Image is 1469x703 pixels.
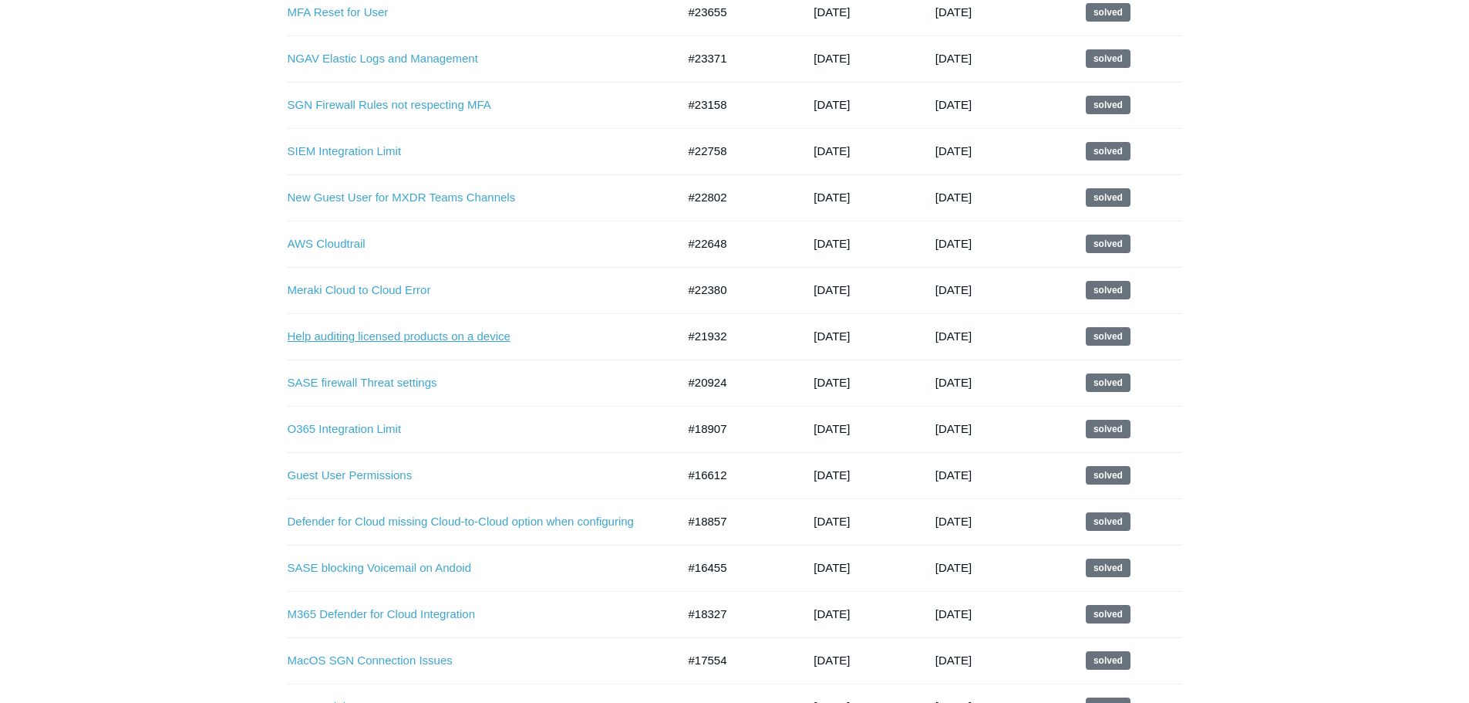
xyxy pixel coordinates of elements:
span: This request has been solved [1086,373,1130,392]
time: 01/15/2025, 11:03 [935,330,972,343]
span: This request has been solved [1086,559,1130,577]
a: O365 Integration Limit [288,421,654,438]
td: #16612 [673,452,799,499]
td: #22648 [673,221,799,267]
td: #22758 [673,128,799,174]
time: 07/15/2024, 12:12 [814,515,850,528]
a: AWS Cloudtrail [288,235,654,253]
time: 02/04/2025, 10:18 [814,144,850,157]
time: 01/14/2025, 10:49 [814,283,850,296]
span: This request has been solved [1086,142,1130,161]
a: New Guest User for MXDR Teams Channels [288,189,654,207]
a: M365 Defender for Cloud Integration [288,606,654,624]
time: 10/23/2024, 17:59 [814,376,850,389]
td: #23158 [673,82,799,128]
span: This request has been solved [1086,235,1130,253]
span: This request has been solved [1086,466,1130,485]
td: #22802 [673,174,799,221]
a: Guest User Permissions [288,467,654,485]
time: 02/25/2025, 15:03 [935,191,972,204]
time: 02/05/2025, 14:34 [814,191,850,204]
a: SASE firewall Threat settings [288,374,654,392]
span: This request has been solved [1086,605,1130,624]
time: 08/13/2024, 17:02 [935,422,972,435]
time: 05/07/2024, 15:57 [814,654,850,667]
a: MFA Reset for User [288,4,654,22]
td: #20924 [673,360,799,406]
span: This request has been solved [1086,3,1130,22]
time: 03/04/2025, 16:37 [814,52,850,65]
td: #23371 [673,35,799,82]
a: MacOS SGN Connection Issues [288,652,654,670]
time: 03/21/2024, 16:45 [814,468,850,482]
time: 02/18/2025, 16:03 [935,237,972,250]
span: This request has been solved [1086,420,1130,438]
a: NGAV Elastic Logs and Management [288,50,654,68]
time: 04/07/2025, 12:02 [935,5,972,19]
td: #18907 [673,406,799,452]
a: SIEM Integration Limit [288,143,654,161]
td: #18857 [673,499,799,545]
span: This request has been solved [1086,188,1130,207]
time: 02/24/2025, 09:58 [814,98,850,111]
a: Help auditing licensed products on a device [288,328,654,346]
time: 06/03/2024, 18:02 [935,654,972,667]
time: 03/18/2025, 10:23 [814,5,850,19]
span: This request has been solved [1086,512,1130,531]
time: 07/17/2024, 10:31 [814,422,850,435]
time: 08/04/2024, 13:02 [935,561,972,574]
td: #16455 [673,545,799,591]
a: SGN Firewall Rules not respecting MFA [288,96,654,114]
time: 04/01/2025, 13:02 [935,52,972,65]
time: 06/12/2024, 15:12 [814,607,850,620]
span: This request has been solved [1086,651,1130,670]
td: #18327 [673,591,799,637]
time: 08/11/2024, 20:02 [935,468,972,482]
time: 11/20/2024, 14:03 [935,376,972,389]
span: This request has been solved [1086,327,1130,346]
time: 01/28/2025, 15:47 [814,237,850,250]
time: 12/16/2024, 12:48 [814,330,850,343]
td: #17554 [673,637,799,684]
time: 08/04/2024, 14:02 [935,515,972,528]
time: 03/11/2025, 14:02 [935,144,972,157]
span: This request has been solved [1086,49,1130,68]
time: 02/10/2025, 18:02 [935,283,972,296]
span: This request has been solved [1086,281,1130,299]
a: Meraki Cloud to Cloud Error [288,282,654,299]
a: SASE blocking Voicemail on Andoid [288,559,654,577]
span: This request has been solved [1086,96,1130,114]
td: #22380 [673,267,799,313]
a: Defender for Cloud missing Cloud-to-Cloud option when configuring [288,513,654,531]
time: 03/27/2025, 18:02 [935,98,972,111]
time: 07/29/2024, 01:01 [935,607,972,620]
time: 03/14/2024, 10:27 [814,561,850,574]
td: #21932 [673,313,799,360]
